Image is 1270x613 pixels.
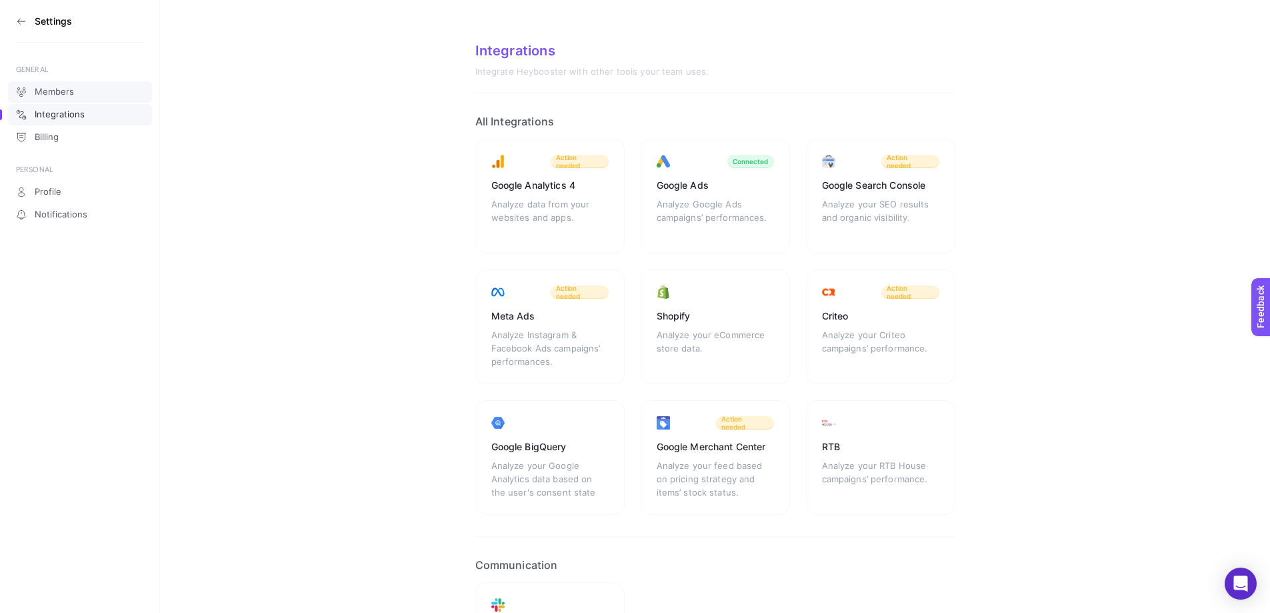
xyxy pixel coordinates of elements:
[491,459,609,499] div: Analyze your Google Analytics data based on the user's consent state
[8,127,152,148] a: Billing
[475,67,955,77] div: Integrate Heybooster with other tools your team uses.
[721,415,769,431] span: Action needed
[35,16,72,27] h3: Settings
[35,132,59,143] span: Billing
[657,440,774,454] div: Google Merchant Center
[35,109,85,120] span: Integrations
[8,4,51,15] span: Feedback
[8,81,152,103] a: Members
[657,459,774,499] div: Analyze your feed based on pricing strategy and items’ stock status.
[491,310,609,323] div: Meta Ads
[35,187,61,197] span: Profile
[822,197,939,237] div: Analyze your SEO results and organic visibility.
[491,440,609,454] div: Google BigQuery
[657,179,774,192] div: Google Ads
[491,179,609,192] div: Google Analytics 4
[657,310,774,323] div: Shopify
[887,153,934,169] span: Action needed
[475,43,955,59] div: Integrations
[35,87,74,97] span: Members
[822,310,939,323] div: Criteo
[822,179,939,192] div: Google Search Console
[491,328,609,368] div: Analyze Instagram & Facebook Ads campaigns’ performances.
[1225,568,1257,600] div: Open Intercom Messenger
[8,181,152,203] a: Profile
[822,328,939,368] div: Analyze your Criteo campaigns’ performance.
[733,157,769,165] div: Connected
[475,558,955,572] h2: Communication
[556,153,603,169] span: Action needed
[822,440,939,454] div: RTB
[556,284,603,300] span: Action needed
[16,64,144,75] div: GENERAL
[822,459,939,499] div: Analyze your RTB House campaigns’ performance.
[491,197,609,237] div: Analyze data from your websites and apps.
[657,328,774,368] div: Analyze your eCommerce store data.
[8,104,152,125] a: Integrations
[475,115,955,128] h2: All Integrations
[887,284,934,300] span: Action needed
[16,164,144,175] div: PERSONAL
[8,204,152,225] a: Notifications
[657,197,774,237] div: Analyze Google Ads campaigns’ performances.
[35,209,87,220] span: Notifications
